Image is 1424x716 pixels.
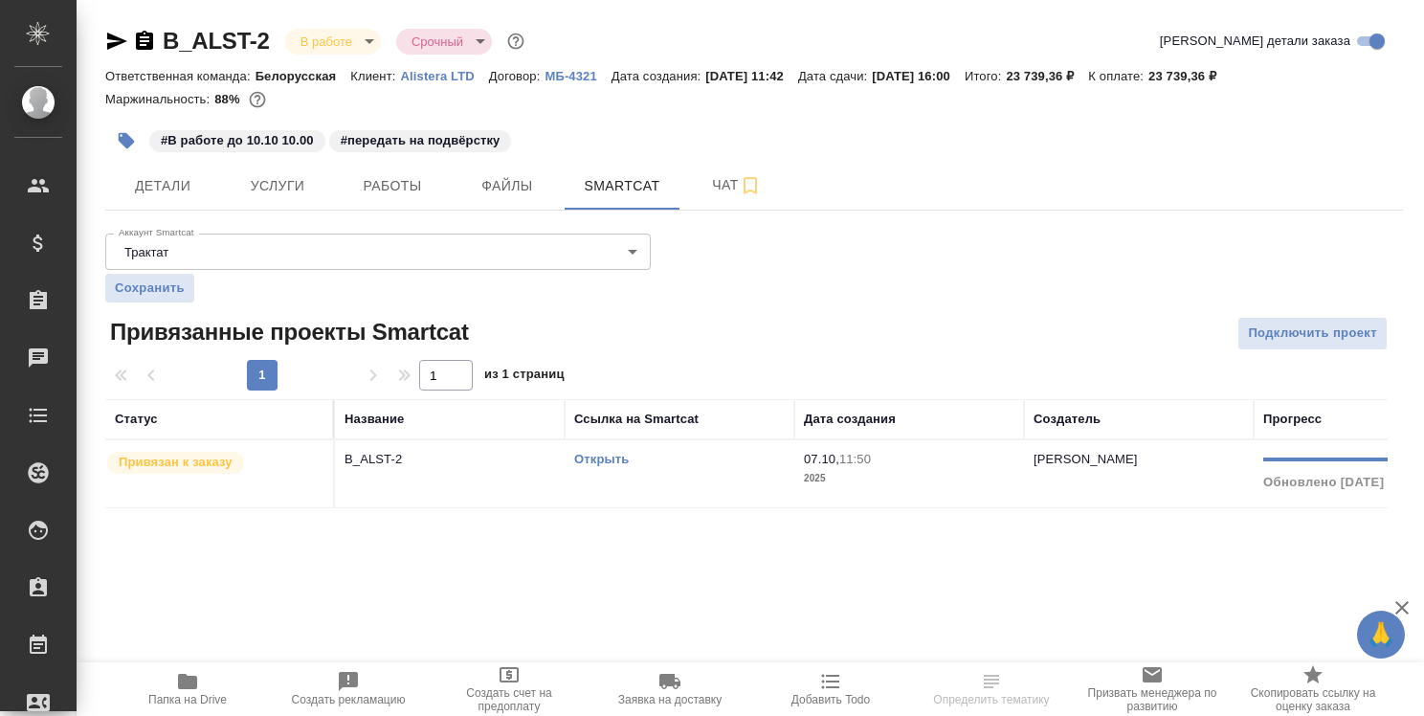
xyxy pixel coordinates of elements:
span: Обновлено [DATE] 09:07 [1263,475,1422,489]
span: Услуги [232,174,323,198]
p: Ответственная команда: [105,69,256,83]
span: Smartcat [576,174,668,198]
svg: Подписаться [739,174,762,197]
a: Alistera LTD [400,67,488,83]
a: B_ALST-2 [163,28,270,54]
p: Привязан к заказу [119,453,233,472]
span: Файлы [461,174,553,198]
button: Трактат [119,244,174,260]
div: Прогресс [1263,410,1322,429]
div: В работе [396,29,492,55]
button: Скопировать ссылку [133,30,156,53]
p: #В работе до 10.10 10.00 [161,131,314,150]
a: Открыть [574,452,629,466]
span: Привязанные проекты Smartcat [105,317,469,347]
p: Дата создания: [612,69,705,83]
p: [DATE] 11:42 [705,69,798,83]
p: 11:50 [839,452,871,466]
p: Маржинальность: [105,92,214,106]
div: Статус [115,410,158,429]
p: Alistera LTD [400,69,488,83]
button: 2421.20 RUB; [245,87,270,112]
p: МБ-4321 [545,69,611,83]
p: Договор: [489,69,545,83]
p: 23 739,36 ₽ [1006,69,1088,83]
button: Добавить тэг [105,120,147,162]
button: Подключить проект [1237,317,1388,350]
p: Итого: [965,69,1006,83]
span: Чат [691,173,783,197]
span: 🙏 [1365,615,1397,655]
button: Срочный [406,34,469,50]
button: 🙏 [1357,611,1405,659]
p: 2025 [804,469,1014,488]
div: В работе [285,29,381,55]
p: B_ALST-2 [345,450,555,469]
span: Детали [117,174,209,198]
a: МБ-4321 [545,67,611,83]
div: Создатель [1034,410,1101,429]
div: Трактат [105,234,651,270]
span: Подключить проект [1248,323,1377,345]
span: Сохранить [115,279,185,298]
button: Скопировать ссылку для ЯМессенджера [105,30,128,53]
span: [PERSON_NAME] детали заказа [1160,32,1350,51]
span: передать на подвёрстку [327,131,514,147]
p: Дата сдачи: [798,69,872,83]
button: Доп статусы указывают на важность/срочность заказа [503,29,528,54]
p: К оплате: [1088,69,1148,83]
p: [DATE] 16:00 [872,69,965,83]
span: Работы [346,174,438,198]
button: В работе [295,34,358,50]
p: 88% [214,92,244,106]
div: Ссылка на Smartcat [574,410,699,429]
p: 23 739,36 ₽ [1148,69,1231,83]
p: [PERSON_NAME] [1034,452,1138,466]
div: Дата создания [804,410,896,429]
p: Клиент: [350,69,400,83]
div: Название [345,410,404,429]
span: из 1 страниц [484,363,565,391]
p: Белорусская [256,69,351,83]
p: #передать на подвёрстку [341,131,501,150]
button: Сохранить [105,274,194,302]
p: 07.10, [804,452,839,466]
